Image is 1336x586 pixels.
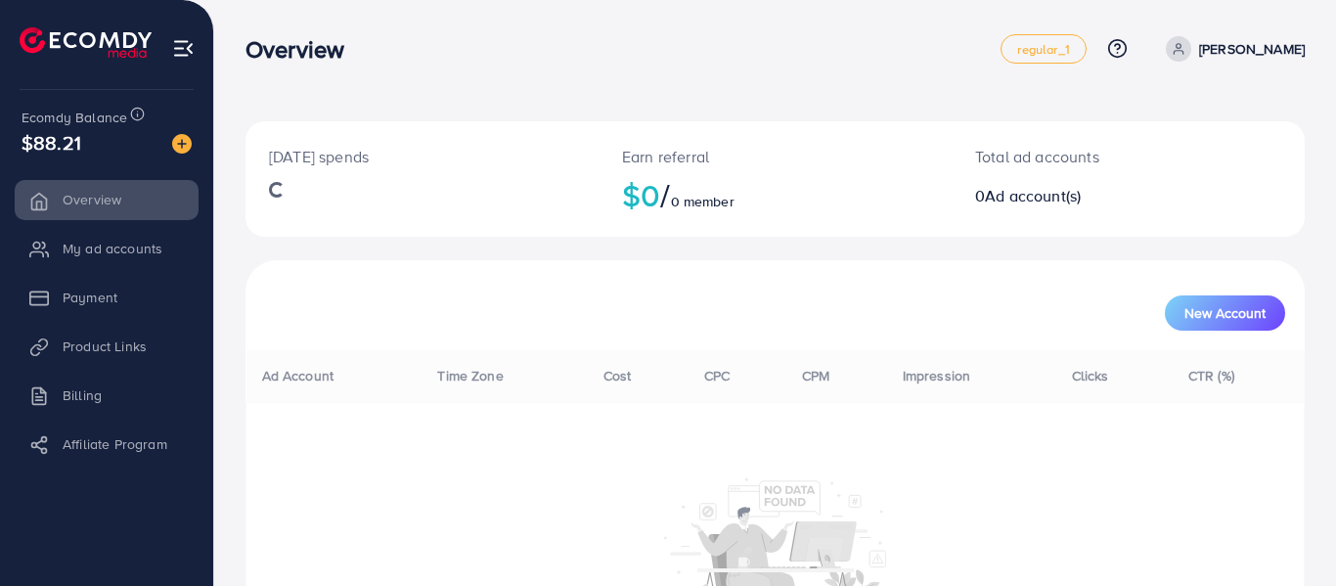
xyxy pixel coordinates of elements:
img: menu [172,37,195,60]
span: 0 member [671,192,735,211]
img: logo [20,27,152,58]
a: [PERSON_NAME] [1158,36,1305,62]
span: Ad account(s) [985,185,1081,206]
p: Earn referral [622,145,928,168]
span: New Account [1184,306,1266,320]
h2: $0 [622,176,928,213]
p: [PERSON_NAME] [1199,37,1305,61]
span: regular_1 [1017,43,1069,56]
span: $88.21 [22,128,81,157]
button: New Account [1165,295,1285,331]
p: Total ad accounts [975,145,1193,168]
span: Ecomdy Balance [22,108,127,127]
a: regular_1 [1001,34,1086,64]
h2: 0 [975,187,1193,205]
span: / [660,172,670,217]
h3: Overview [245,35,360,64]
p: [DATE] spends [269,145,575,168]
img: image [172,134,192,154]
